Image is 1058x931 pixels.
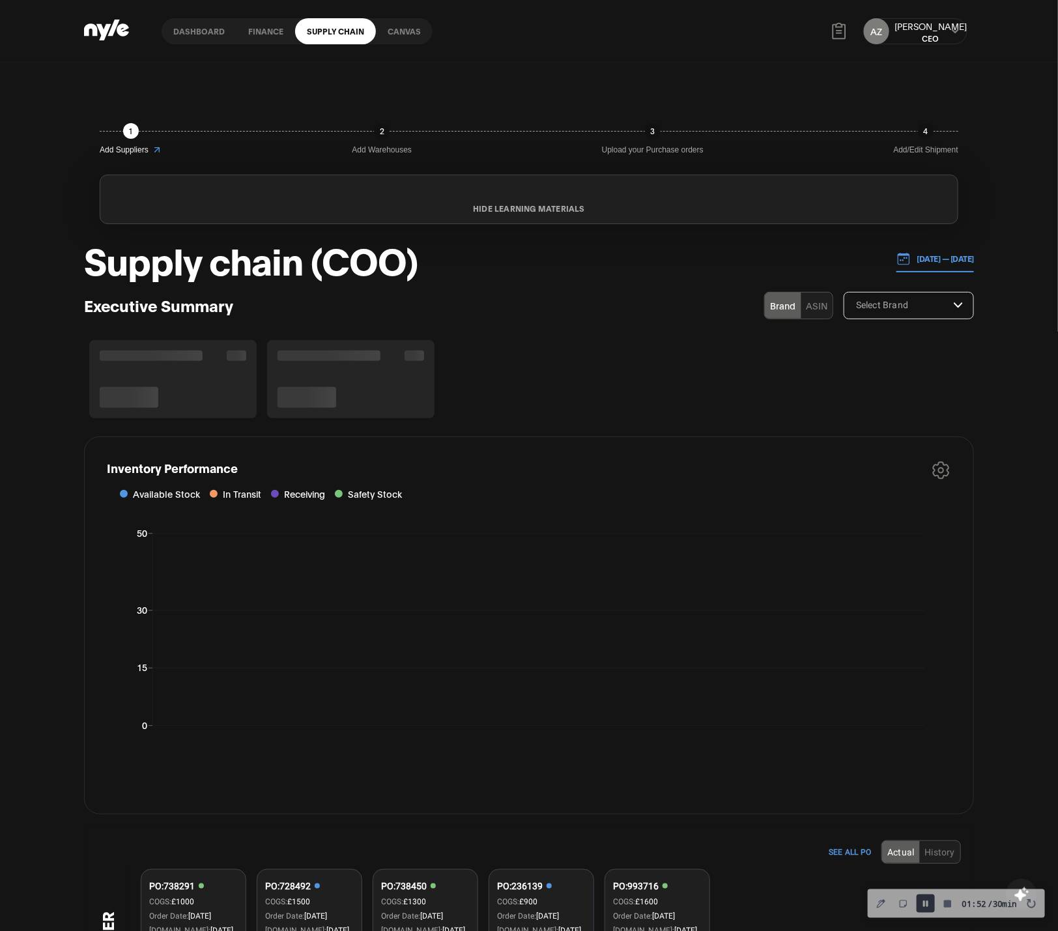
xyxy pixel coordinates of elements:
button: Actual [882,841,919,863]
a: finance [236,18,295,44]
span: COGS: [613,897,635,906]
button: PO:738291 [149,880,238,892]
span: COGS: [149,897,171,906]
span: Safety Stock [348,487,402,501]
button: [PERSON_NAME]CEO [894,20,967,44]
span: Order Date: [497,911,536,921]
div: 4 [918,123,934,139]
span: Receiving [284,487,325,501]
button: PO:993716 [613,880,702,892]
span: Upload your Purchase orders [602,144,704,156]
span: Order Date: [613,911,652,921]
span: See All PO [829,848,871,857]
span: COGS: [265,897,287,906]
button: PO:738450 [381,880,470,892]
a: Supply chain [295,18,376,44]
div: [DATE] [497,911,586,921]
button: [DATE] — [DATE] [896,246,975,272]
p: [DATE] — [DATE] [911,253,975,265]
span: Order Date: [265,911,304,921]
button: AZ [864,18,889,44]
h1: Inventory Performance [107,459,238,480]
div: PO: 236139 [497,880,552,892]
div: 3 [645,123,661,139]
span: Order Date: [149,911,188,921]
div: PO: 738291 [149,880,204,892]
span: Add/Edit Shipment [894,144,958,156]
tspan: 0 [142,719,147,731]
a: Canvas [376,18,433,44]
button: History [920,841,960,863]
span: Order Date: [381,911,420,921]
div: [DATE] [381,911,470,921]
div: £ 1600 [613,897,702,906]
button: ASIN [801,293,833,319]
span: Add Suppliers [100,144,149,156]
div: [DATE] [149,911,238,921]
div: [DATE] [613,911,702,921]
button: See All PO [818,842,881,863]
h3: Executive Summary [84,295,233,315]
div: £ 1500 [265,897,354,906]
h1: Supply chain (COO) [84,240,418,279]
button: HIDE LEARNING MATERIALS [100,204,958,213]
button: PO:236139 [497,880,586,892]
tspan: 15 [137,661,147,673]
tspan: 50 [137,526,147,539]
tspan: 30 [137,603,147,616]
div: £ 900 [497,897,586,906]
div: PO: 738450 [381,880,436,892]
div: 2 [374,123,390,139]
button: Brand [765,293,801,319]
a: Dashboard [162,18,236,44]
input: Select Brand [855,300,954,311]
img: 01.01.24 — 07.01.24 [896,251,911,266]
span: Add Warehouses [352,144,412,156]
div: PO: 993716 [613,880,668,892]
div: £ 1000 [149,897,238,906]
div: 1 [123,123,139,139]
span: In Transit [223,487,261,501]
span: Available Stock [133,487,200,501]
div: £ 1300 [381,897,470,906]
div: [PERSON_NAME] [894,20,967,33]
span: COGS: [381,897,403,906]
div: PO: 728492 [265,880,320,892]
div: CEO [894,33,967,44]
span: COGS: [497,897,519,906]
button: PO:728492 [265,880,354,892]
div: [DATE] [265,911,354,921]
